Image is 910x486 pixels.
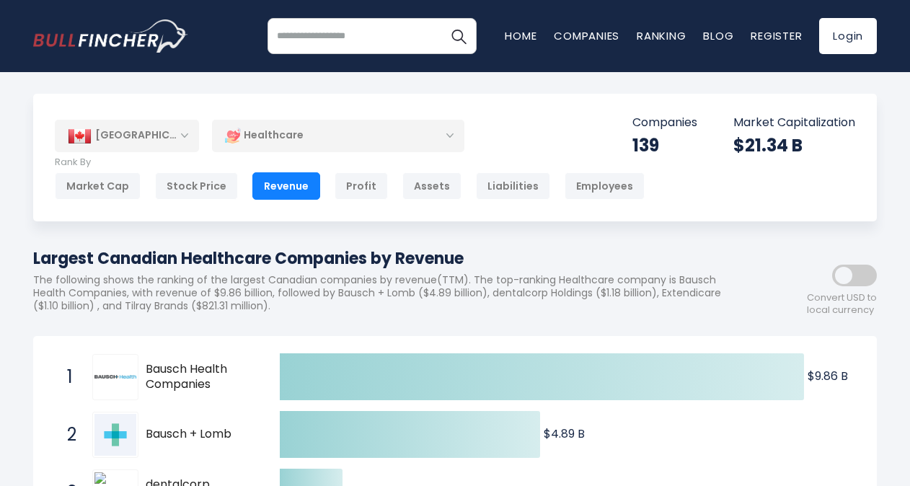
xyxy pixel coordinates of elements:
img: bullfincher logo [33,19,188,53]
p: The following shows the ranking of the largest Canadian companies by revenue(TTM). The top-rankin... [33,273,747,313]
a: Home [505,28,536,43]
a: Blog [703,28,733,43]
img: Bausch Health Companies [94,375,136,379]
div: Employees [565,172,645,200]
text: $9.86 B [808,368,848,384]
h1: Largest Canadian Healthcare Companies by Revenue [33,247,747,270]
a: Ranking [637,28,686,43]
p: Market Capitalization [733,115,855,131]
img: Bausch + Lomb [94,414,136,456]
div: Market Cap [55,172,141,200]
div: 139 [632,134,697,156]
div: Healthcare [212,119,464,152]
div: Assets [402,172,461,200]
span: Bausch Health Companies [146,362,255,392]
span: Bausch + Lomb [146,427,255,442]
a: Login [819,18,877,54]
div: $21.34 B [733,134,855,156]
span: 2 [60,423,74,447]
a: Go to homepage [33,19,188,53]
a: Companies [554,28,619,43]
text: $4.89 B [544,425,585,442]
div: [GEOGRAPHIC_DATA] [55,120,199,151]
div: Stock Price [155,172,238,200]
div: Profit [335,172,388,200]
span: 1 [60,365,74,389]
p: Rank By [55,156,645,169]
a: Register [751,28,802,43]
span: Convert USD to local currency [807,292,877,317]
div: Liabilities [476,172,550,200]
button: Search [441,18,477,54]
p: Companies [632,115,697,131]
div: Revenue [252,172,320,200]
